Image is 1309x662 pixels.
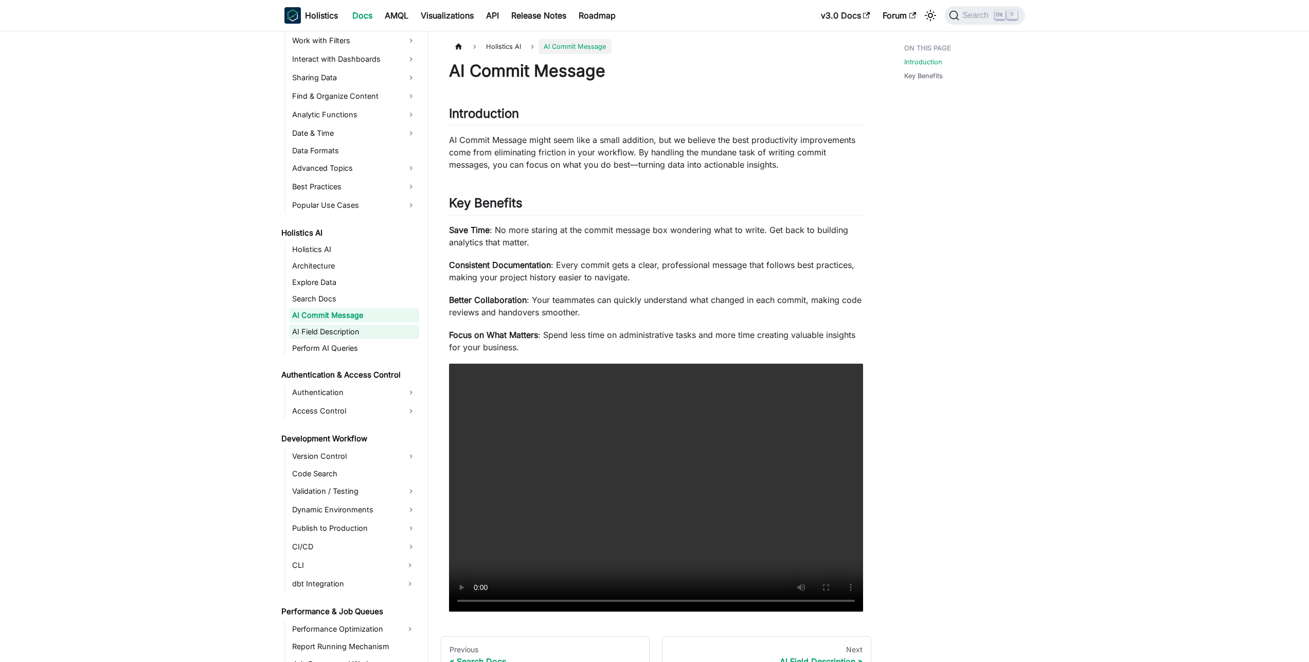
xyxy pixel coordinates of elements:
[289,539,419,555] a: CI/CD
[289,403,419,419] a: Access Control
[1007,10,1017,20] kbd: K
[289,275,419,290] a: Explore Data
[945,6,1025,25] button: Search (Ctrl+K)
[449,224,863,248] p: : No more staring at the commit message box wondering what to write. Get back to building analyti...
[815,7,876,24] a: v3.0 Docs
[289,125,419,141] a: Date & Time
[539,39,611,54] span: AI Commit Message
[274,31,428,662] nav: Docs sidebar
[449,195,863,215] h2: Key Benefits
[449,259,863,283] p: : Every commit gets a clear, professional message that follows best practices, making your projec...
[449,329,863,353] p: : Spend less time on administrative tasks and more time creating valuable insights for your busin...
[289,178,419,195] a: Best Practices
[401,576,419,592] button: Expand sidebar category 'dbt Integration'
[284,7,301,24] img: Holistics
[278,604,419,619] a: Performance & Job Queues
[379,7,415,24] a: AMQL
[289,106,419,123] a: Analytic Functions
[289,69,419,86] a: Sharing Data
[289,160,419,176] a: Advanced Topics
[289,325,419,339] a: AI Field Description
[959,11,995,20] span: Search
[449,364,863,612] video: Your browser does not support embedding video, but you can .
[289,308,419,323] a: AI Commit Message
[449,330,538,340] strong: Focus on What Matters
[289,467,419,481] a: Code Search
[505,7,572,24] a: Release Notes
[449,106,863,126] h2: Introduction
[449,39,863,54] nav: Breadcrumbs
[289,621,401,637] a: Performance Optimization
[289,557,401,574] a: CLI
[415,7,480,24] a: Visualizations
[289,144,419,158] a: Data Formats
[671,645,863,654] div: Next
[401,557,419,574] button: Expand sidebar category 'CLI'
[449,134,863,171] p: AI Commit Message might seem like a small addition, but we believe the best productivity improvem...
[449,294,863,318] p: : Your teammates can quickly understand what changed in each commit, making code reviews and hand...
[922,7,939,24] button: Switch between dark and light mode (currently light mode)
[289,259,419,273] a: Architecture
[572,7,622,24] a: Roadmap
[289,483,419,499] a: Validation / Testing
[449,295,527,305] strong: Better Collaboration
[449,61,863,81] h1: AI Commit Message
[289,51,419,67] a: Interact with Dashboards
[289,197,419,213] a: Popular Use Cases
[289,502,419,518] a: Dynamic Environments
[481,39,526,54] span: Holistics AI
[278,368,419,382] a: Authentication & Access Control
[876,7,922,24] a: Forum
[289,520,419,536] a: Publish to Production
[289,341,419,355] a: Perform AI Queries
[278,226,419,240] a: Holistics AI
[289,242,419,257] a: Holistics AI
[289,32,419,49] a: Work with Filters
[289,448,419,464] a: Version Control
[449,225,490,235] strong: Save Time
[449,39,469,54] a: Home page
[289,88,419,104] a: Find & Organize Content
[284,7,338,24] a: HolisticsHolistics
[289,576,401,592] a: dbt Integration
[289,639,419,654] a: Report Running Mechanism
[401,621,419,637] button: Expand sidebar category 'Performance Optimization'
[904,57,942,67] a: Introduction
[480,7,505,24] a: API
[289,384,419,401] a: Authentication
[289,292,419,306] a: Search Docs
[346,7,379,24] a: Docs
[449,260,551,270] strong: Consistent Documentation
[904,71,943,81] a: Key Benefits
[278,432,419,446] a: Development Workflow
[305,9,338,22] b: Holistics
[450,645,641,654] div: Previous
